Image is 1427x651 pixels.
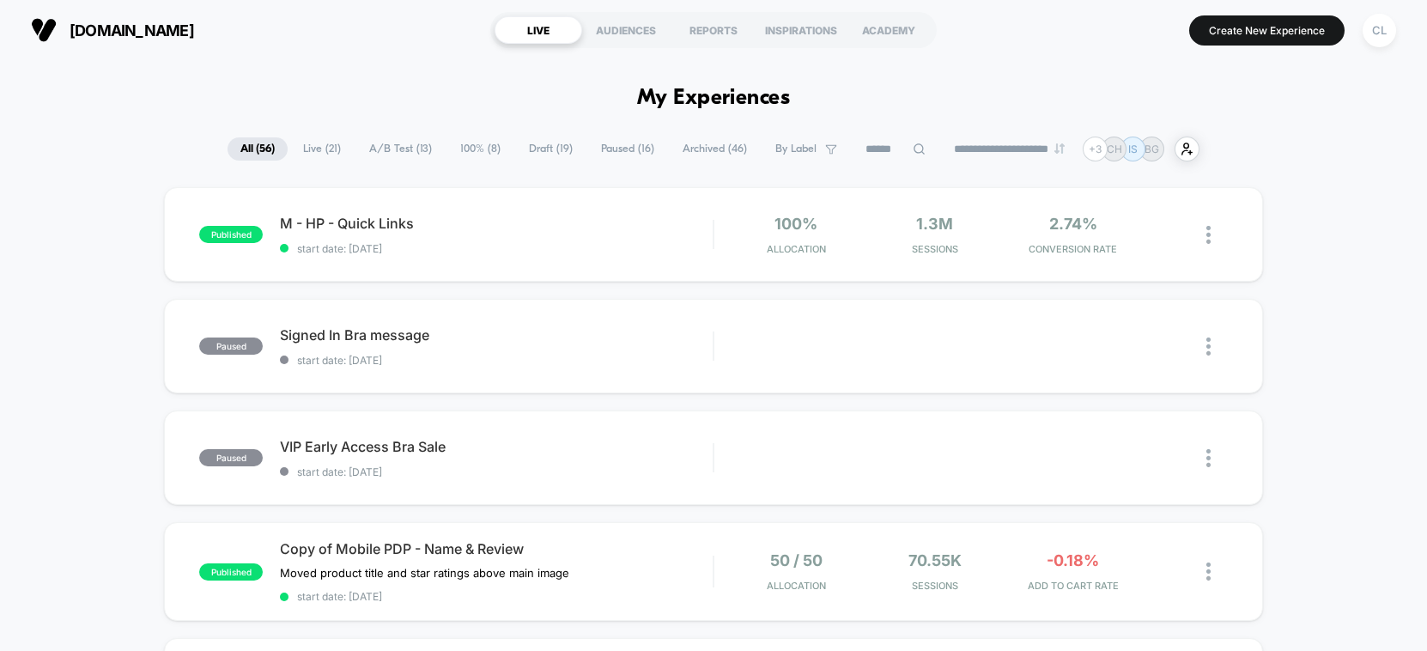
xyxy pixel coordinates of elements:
img: close [1206,449,1211,467]
button: Create New Experience [1189,15,1345,46]
span: published [199,563,263,581]
p: CH [1107,143,1122,155]
span: Allocation [767,243,826,255]
div: + 3 [1083,137,1108,161]
span: All ( 56 ) [228,137,288,161]
span: Archived ( 46 ) [670,137,760,161]
button: [DOMAIN_NAME] [26,16,199,44]
span: start date: [DATE] [280,242,713,255]
span: 100% ( 8 ) [447,137,513,161]
span: published [199,226,263,243]
img: end [1054,143,1065,154]
div: ACADEMY [845,16,932,44]
span: Live ( 21 ) [290,137,354,161]
span: ADD TO CART RATE [1008,580,1138,592]
span: 2.74% [1049,215,1097,233]
p: IS [1128,143,1138,155]
span: 100% [774,215,817,233]
span: [DOMAIN_NAME] [70,21,194,40]
div: CL [1363,14,1396,47]
span: By Label [775,143,817,155]
img: close [1206,226,1211,244]
span: Signed In Bra message [280,326,713,344]
span: Paused ( 16 ) [588,137,667,161]
span: start date: [DATE] [280,354,713,367]
span: start date: [DATE] [280,465,713,478]
span: paused [199,338,263,355]
h1: My Experiences [637,86,791,111]
span: VIP Early Access Bra Sale [280,438,713,455]
div: INSPIRATIONS [757,16,845,44]
div: AUDIENCES [582,16,670,44]
span: M - HP - Quick Links [280,215,713,232]
div: LIVE [495,16,582,44]
span: 50 / 50 [770,551,823,569]
span: Draft ( 19 ) [516,137,586,161]
span: CONVERSION RATE [1008,243,1138,255]
span: 70.55k [908,551,962,569]
span: 1.3M [916,215,953,233]
span: -0.18% [1047,551,1099,569]
span: Sessions [870,243,999,255]
span: Sessions [870,580,999,592]
span: Moved product title and star ratings above main image [280,566,569,580]
img: close [1206,338,1211,356]
button: CL [1357,13,1401,48]
span: A/B Test ( 13 ) [356,137,445,161]
p: BG [1145,143,1159,155]
span: paused [199,449,263,466]
span: start date: [DATE] [280,590,713,603]
span: Allocation [767,580,826,592]
img: Visually logo [31,17,57,43]
img: close [1206,563,1211,581]
span: Copy of Mobile PDP - Name & Review [280,540,713,557]
div: REPORTS [670,16,757,44]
